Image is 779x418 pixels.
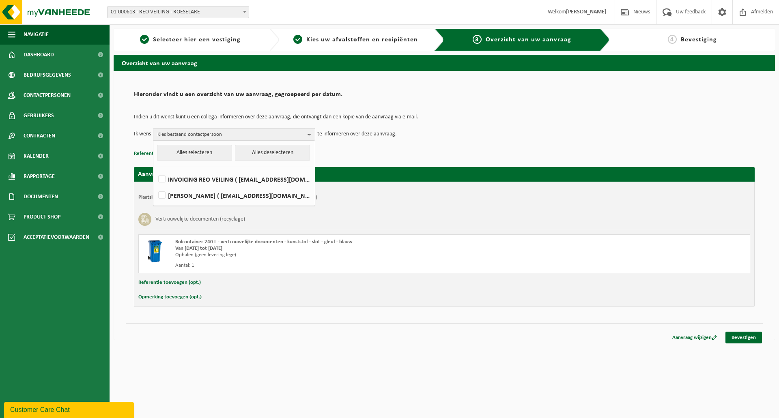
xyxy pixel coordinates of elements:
a: 1Selecteer hier een vestiging [118,35,263,45]
button: Alles selecteren [157,145,232,161]
strong: Plaatsingsadres: [138,195,174,200]
span: Contactpersonen [24,85,71,105]
span: 2 [293,35,302,44]
span: Dashboard [24,45,54,65]
span: Navigatie [24,24,49,45]
span: Rapportage [24,166,55,186]
span: Selecteer hier een vestiging [153,36,241,43]
label: INVOICING REO VEILING ( [EMAIL_ADDRESS][DOMAIN_NAME] ) [157,173,311,185]
span: Contracten [24,126,55,146]
h2: Overzicht van uw aanvraag [114,55,775,71]
div: Ophalen (geen levering lege) [175,252,477,258]
span: Acceptatievoorwaarden [24,227,89,247]
button: Opmerking toevoegen (opt.) [138,292,202,302]
a: 2Kies uw afvalstoffen en recipiënten [283,35,428,45]
iframe: chat widget [4,400,136,418]
p: Indien u dit wenst kunt u een collega informeren over deze aanvraag, die ontvangt dan een kopie v... [134,114,755,120]
button: Referentie toevoegen (opt.) [134,148,196,159]
strong: Van [DATE] tot [DATE] [175,246,222,251]
label: [PERSON_NAME] ( [EMAIL_ADDRESS][DOMAIN_NAME] ) [157,189,311,201]
p: te informeren over deze aanvraag. [317,128,397,140]
span: Rolcontainer 240 L - vertrouwelijke documenten - kunststof - slot - gleuf - blauw [175,239,353,244]
span: Product Shop [24,207,60,227]
span: Overzicht van uw aanvraag [486,36,571,43]
img: WB-0240-HPE-BE-09.png [143,239,167,263]
button: Kies bestaand contactpersoon [153,128,315,140]
span: Kalender [24,146,49,166]
p: Ik wens [134,128,151,140]
span: Kies uw afvalstoffen en recipiënten [306,36,418,43]
h3: Vertrouwelijke documenten (recyclage) [155,213,245,226]
span: Bevestiging [681,36,717,43]
strong: Aanvraag voor [DATE] [138,171,199,178]
span: Kies bestaand contactpersoon [157,129,304,141]
span: 01-000613 - REO VEILING - ROESELARE [107,6,249,18]
h2: Hieronder vindt u een overzicht van uw aanvraag, gegroepeerd per datum. [134,91,755,102]
button: Referentie toevoegen (opt.) [138,277,201,288]
span: 4 [668,35,677,44]
button: Alles deselecteren [235,145,310,161]
strong: [PERSON_NAME] [566,9,607,15]
span: 01-000613 - REO VEILING - ROESELARE [108,6,249,18]
a: Aanvraag wijzigen [666,332,723,343]
span: Gebruikers [24,105,54,126]
div: Aantal: 1 [175,262,477,269]
span: 1 [140,35,149,44]
span: 3 [473,35,482,44]
span: Documenten [24,186,58,207]
a: Bevestigen [725,332,762,343]
span: Bedrijfsgegevens [24,65,71,85]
